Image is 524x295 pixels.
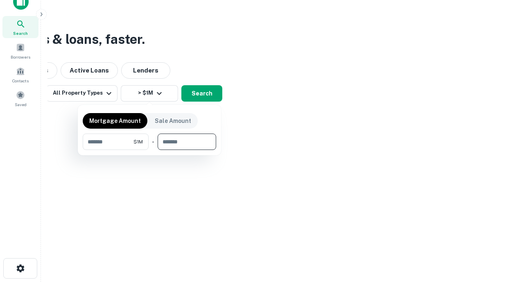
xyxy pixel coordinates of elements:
[89,116,141,125] p: Mortgage Amount
[133,138,143,145] span: $1M
[152,134,154,150] div: -
[483,229,524,269] iframe: Chat Widget
[155,116,191,125] p: Sale Amount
